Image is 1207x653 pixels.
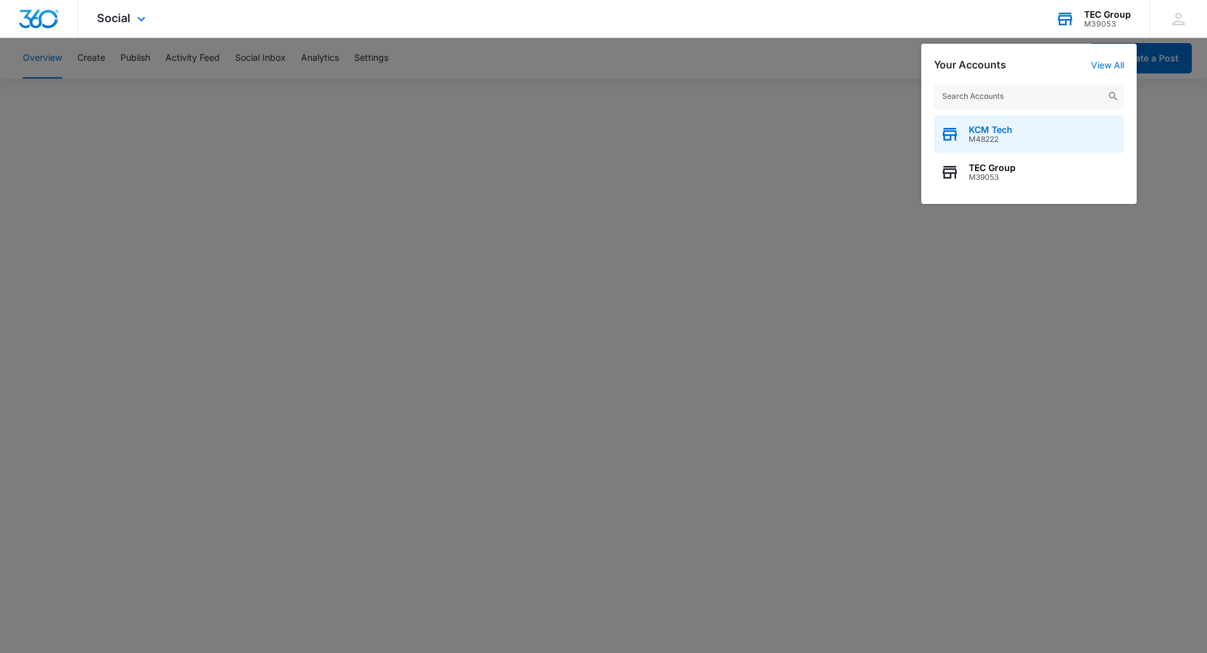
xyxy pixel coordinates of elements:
a: View All [1091,60,1124,70]
span: M39053 [969,173,1016,182]
div: account name [1084,10,1131,20]
span: Social [97,11,131,25]
span: KCM Tech [969,125,1012,135]
input: Search Accounts [934,84,1124,109]
div: account id [1084,20,1131,29]
h2: Your Accounts [934,59,1006,71]
button: TEC GroupM39053 [934,153,1124,191]
span: TEC Group [969,163,1016,173]
span: M48222 [969,135,1012,144]
button: KCM TechM48222 [934,115,1124,153]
